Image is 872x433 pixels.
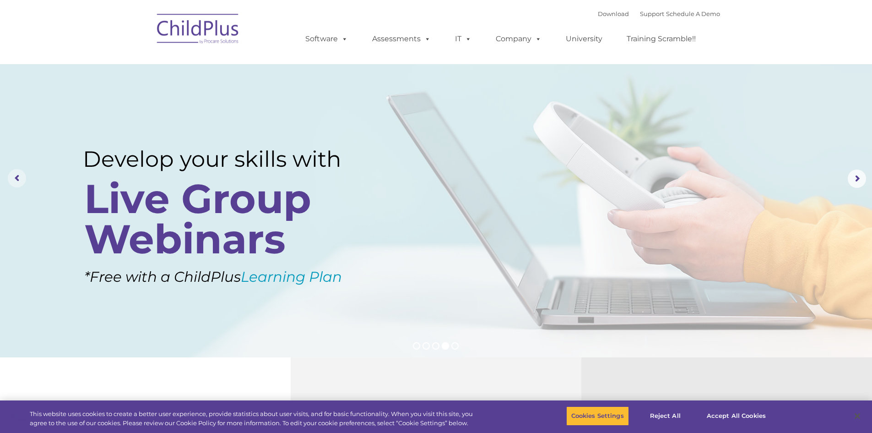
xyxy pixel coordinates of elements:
a: Company [487,30,551,48]
a: Learn More [86,281,196,311]
rs-layer: *Free with a ChildPlus [84,264,392,290]
a: Schedule A Demo [666,10,720,17]
span: Phone number [127,98,166,105]
div: This website uses cookies to create a better user experience, provide statistics about user visit... [30,410,480,428]
a: University [557,30,612,48]
a: Assessments [363,30,440,48]
a: IT [446,30,481,48]
font: | [598,10,720,17]
a: Support [640,10,664,17]
a: Download [598,10,629,17]
span: Last name [127,60,155,67]
img: ChildPlus by Procare Solutions [152,7,244,53]
a: Training Scramble!! [617,30,705,48]
a: Learning Plan [241,268,342,285]
button: Cookies Settings [566,406,629,426]
rs-layer: Live Group Webinars [84,179,368,259]
rs-layer: Develop your skills with [83,146,371,172]
a: Software [296,30,357,48]
button: Reject All [637,406,694,426]
button: Close [847,406,867,426]
button: Accept All Cookies [702,406,771,426]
